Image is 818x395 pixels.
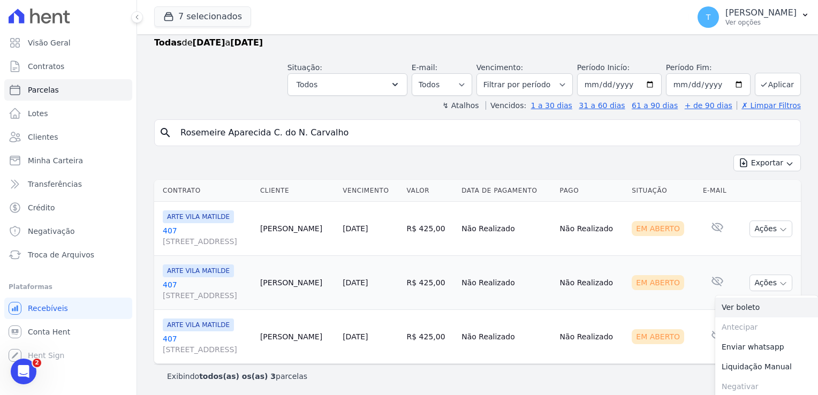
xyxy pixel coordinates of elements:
td: R$ 425,00 [403,202,458,256]
p: Exibindo parcelas [167,371,307,382]
a: + de 90 dias [685,101,732,110]
span: Lotes [28,108,48,119]
div: Plataformas [9,280,128,293]
div: Em Aberto [632,275,684,290]
th: E-mail [699,180,736,202]
label: Vencidos: [486,101,526,110]
td: R$ 425,00 [403,256,458,310]
th: Valor [403,180,458,202]
label: Situação: [287,63,322,72]
a: Recebíveis [4,298,132,319]
th: Cliente [256,180,338,202]
a: Ver boleto [715,298,818,317]
span: Transferências [28,179,82,189]
strong: [DATE] [230,37,263,48]
label: E-mail: [412,63,438,72]
td: Não Realizado [457,256,555,310]
a: Minha Carteira [4,150,132,171]
span: Troca de Arquivos [28,249,94,260]
a: Parcelas [4,79,132,101]
p: de a [154,36,263,49]
b: todos(as) os(as) 3 [199,372,276,381]
div: Em Aberto [632,329,684,344]
a: 61 a 90 dias [632,101,678,110]
td: Não Realizado [457,310,555,364]
label: ↯ Atalhos [442,101,479,110]
th: Contrato [154,180,256,202]
a: 407[STREET_ADDRESS] [163,225,252,247]
th: Pago [556,180,628,202]
td: R$ 425,00 [403,310,458,364]
button: Ações [749,221,792,237]
label: Período Inicío: [577,63,630,72]
strong: Todas [154,37,182,48]
span: [STREET_ADDRESS] [163,236,252,247]
button: Exportar [733,155,801,171]
span: Recebíveis [28,303,68,314]
th: Data de Pagamento [457,180,555,202]
td: Não Realizado [556,256,628,310]
span: ARTE VILA MATILDE [163,210,234,223]
a: ✗ Limpar Filtros [737,101,801,110]
a: Contratos [4,56,132,77]
span: [STREET_ADDRESS] [163,344,252,355]
a: Transferências [4,173,132,195]
a: Conta Hent [4,321,132,343]
span: Todos [297,78,317,91]
span: Antecipar [715,317,818,337]
td: Não Realizado [556,202,628,256]
a: Troca de Arquivos [4,244,132,265]
span: Visão Geral [28,37,71,48]
span: Contratos [28,61,64,72]
i: search [159,126,172,139]
button: Aplicar [755,73,801,96]
span: Conta Hent [28,326,70,337]
a: [DATE] [343,278,368,287]
p: [PERSON_NAME] [725,7,797,18]
a: Liquidação Manual [715,357,818,377]
a: 31 a 60 dias [579,101,625,110]
label: Vencimento: [476,63,523,72]
td: Não Realizado [457,202,555,256]
button: Ações [749,275,792,291]
span: Parcelas [28,85,59,95]
label: Período Fim: [666,62,751,73]
iframe: Intercom live chat [11,359,36,384]
span: Clientes [28,132,58,142]
div: Em Aberto [632,221,684,236]
span: Crédito [28,202,55,213]
span: ARTE VILA MATILDE [163,264,234,277]
a: Clientes [4,126,132,148]
span: Minha Carteira [28,155,83,166]
button: T [PERSON_NAME] Ver opções [689,2,818,32]
a: Crédito [4,197,132,218]
td: [PERSON_NAME] [256,310,338,364]
span: [STREET_ADDRESS] [163,290,252,301]
a: Negativação [4,221,132,242]
button: 7 selecionados [154,6,251,27]
a: 407[STREET_ADDRESS] [163,333,252,355]
input: Buscar por nome do lote ou do cliente [174,122,796,143]
button: Todos [287,73,407,96]
a: [DATE] [343,224,368,233]
span: Negativação [28,226,75,237]
span: T [706,13,711,21]
a: Lotes [4,103,132,124]
a: [DATE] [343,332,368,341]
a: 407[STREET_ADDRESS] [163,279,252,301]
a: Enviar whatsapp [715,337,818,357]
td: [PERSON_NAME] [256,202,338,256]
a: Visão Geral [4,32,132,54]
td: [PERSON_NAME] [256,256,338,310]
a: 1 a 30 dias [531,101,572,110]
th: Situação [627,180,699,202]
td: Não Realizado [556,310,628,364]
p: Ver opções [725,18,797,27]
span: 2 [33,359,41,367]
th: Vencimento [338,180,402,202]
strong: [DATE] [193,37,225,48]
span: ARTE VILA MATILDE [163,318,234,331]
